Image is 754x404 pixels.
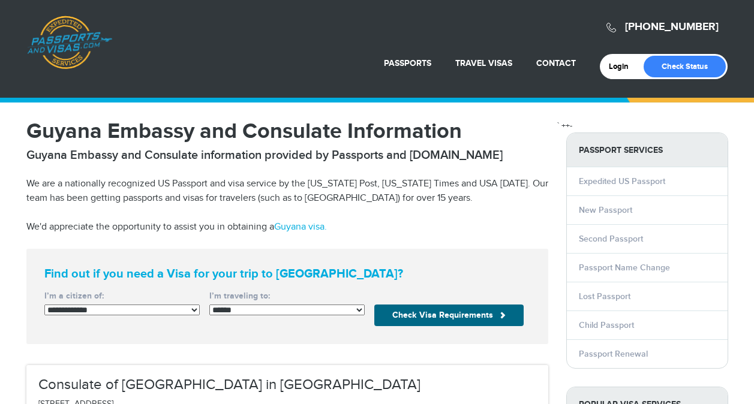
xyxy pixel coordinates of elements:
[536,58,576,68] a: Contact
[384,58,431,68] a: Passports
[579,349,648,359] a: Passport Renewal
[567,133,728,167] strong: PASSPORT SERVICES
[44,267,530,281] strong: Find out if you need a Visa for your trip to [GEOGRAPHIC_DATA]?
[609,62,637,71] a: Login
[374,304,524,326] button: Check Visa Requirements
[274,221,327,233] a: Guyana visa.
[38,377,536,393] h3: Consulate of [GEOGRAPHIC_DATA] in [GEOGRAPHIC_DATA]
[209,290,365,302] label: I’m traveling to:
[579,291,630,302] a: Lost Passport
[27,16,112,70] a: Passports & [DOMAIN_NAME]
[579,176,665,186] a: Expedited US Passport
[579,205,632,215] a: New Passport
[26,220,548,234] p: We'd appreciate the opportunity to assist you in obtaining a
[579,263,670,273] a: Passport Name Change
[26,177,548,206] p: We are a nationally recognized US Passport and visa service by the [US_STATE] Post, [US_STATE] Ti...
[579,320,634,330] a: Child Passport
[579,234,643,244] a: Second Passport
[455,58,512,68] a: Travel Visas
[625,20,719,34] a: [PHONE_NUMBER]
[26,148,548,162] h2: Guyana Embassy and Consulate information provided by Passports and [DOMAIN_NAME]
[44,290,200,302] label: I’m a citizen of:
[26,120,548,142] h1: Guyana Embassy and Consulate Information
[644,56,726,77] a: Check Status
